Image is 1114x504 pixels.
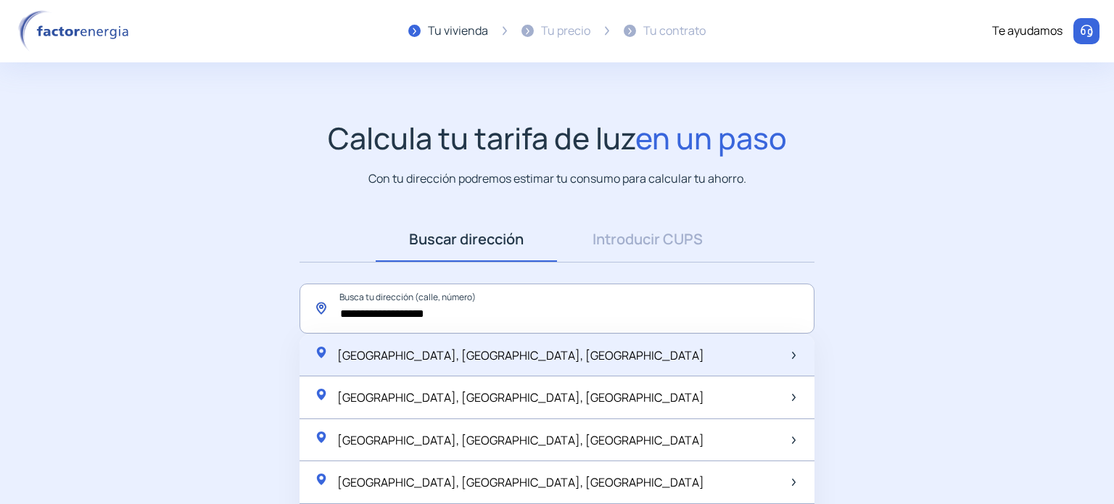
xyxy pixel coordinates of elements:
img: llamar [1079,24,1094,38]
img: location-pin-green.svg [314,472,329,487]
img: location-pin-green.svg [314,430,329,445]
img: arrow-next-item.svg [792,479,796,486]
img: arrow-next-item.svg [792,394,796,401]
div: Tu precio [541,22,590,41]
img: logo factor [15,10,138,52]
img: location-pin-green.svg [314,387,329,402]
img: arrow-next-item.svg [792,352,796,359]
h1: Calcula tu tarifa de luz [328,120,787,156]
span: en un paso [635,117,787,158]
img: location-pin-green.svg [314,345,329,360]
div: Te ayudamos [992,22,1063,41]
span: [GEOGRAPHIC_DATA], [GEOGRAPHIC_DATA], [GEOGRAPHIC_DATA] [337,474,704,490]
p: Con tu dirección podremos estimar tu consumo para calcular tu ahorro. [368,170,746,188]
div: Tu vivienda [428,22,488,41]
span: [GEOGRAPHIC_DATA], [GEOGRAPHIC_DATA], [GEOGRAPHIC_DATA] [337,432,704,448]
span: [GEOGRAPHIC_DATA], [GEOGRAPHIC_DATA], [GEOGRAPHIC_DATA] [337,389,704,405]
div: Tu contrato [643,22,706,41]
img: arrow-next-item.svg [792,437,796,444]
a: Introducir CUPS [557,217,738,262]
a: Buscar dirección [376,217,557,262]
span: [GEOGRAPHIC_DATA], [GEOGRAPHIC_DATA], [GEOGRAPHIC_DATA] [337,347,704,363]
